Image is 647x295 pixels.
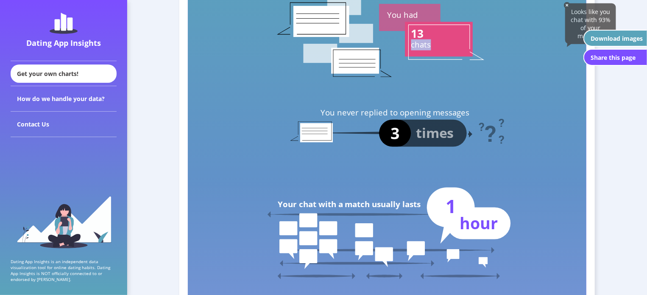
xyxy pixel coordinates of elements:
div: Dating App Insights [13,38,114,48]
text: 1 [446,194,456,219]
img: sidebar_girl.91b9467e.svg [16,195,112,248]
text: chats [411,39,431,51]
text: You had [387,10,418,21]
text: You never replied to opening messages [321,107,469,118]
span: Looks like you chat with 93% of your matches! [571,8,611,40]
div: How do we handle your data? [11,86,117,112]
p: Dating App Insights is an independent data visualization tool for online dating habits. Dating Ap... [11,258,117,282]
button: Share this page [583,49,647,66]
div: Share this page [591,53,636,62]
div: Download images [591,34,643,42]
img: close-solid-white.82ef6a3c.svg [564,2,570,8]
text: Your chat with a match usually lasts [278,199,421,210]
text: times [416,124,454,142]
text: 13 [411,26,424,42]
div: Get your own charts! [11,65,117,83]
div: Contact Us [11,112,117,137]
button: Download images [583,30,647,47]
img: dating-app-insights-logo.5abe6921.svg [50,13,78,34]
text: 3 [390,123,399,144]
text: hour [460,213,498,234]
